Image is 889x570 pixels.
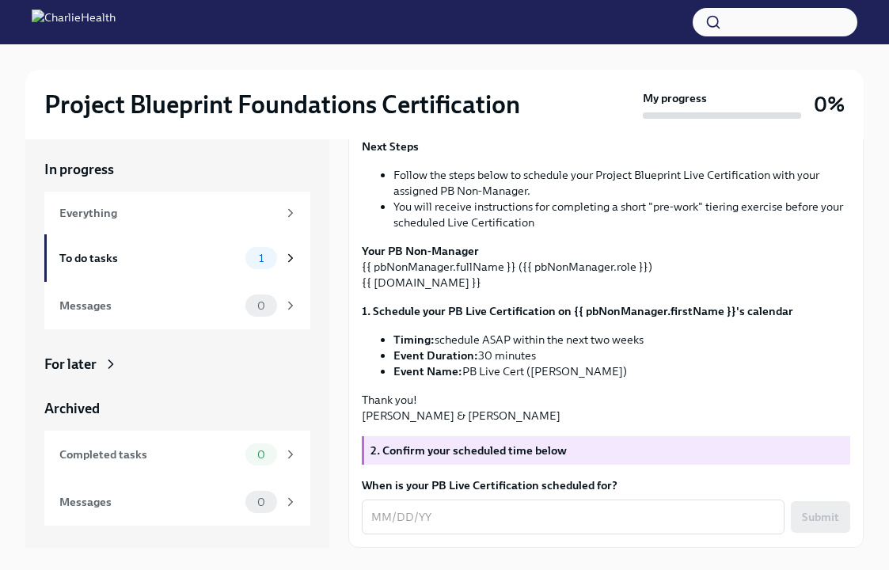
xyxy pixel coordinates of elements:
span: 1 [249,253,273,264]
div: Messages [59,493,239,511]
a: To do tasks1 [44,234,310,282]
label: When is your PB Live Certification scheduled for? [362,477,850,493]
li: PB Live Cert ([PERSON_NAME]) [393,363,850,379]
p: {{ pbNonManager.fullName }} ({{ pbNonManager.role }}) {{ [DOMAIN_NAME] }} [362,243,850,291]
a: In progress [44,160,310,179]
p: Thank you! [PERSON_NAME] & [PERSON_NAME] [362,392,850,424]
li: Follow the steps below to schedule your Project Blueprint Live Certification with your assigned P... [393,167,850,199]
h2: Project Blueprint Foundations Certification [44,89,520,120]
div: To do tasks [59,249,239,267]
a: Messages0 [44,282,310,329]
div: Everything [59,204,277,222]
strong: Timing: [393,332,435,347]
li: schedule ASAP within the next two weeks [393,332,850,348]
strong: 2. Confirm your scheduled time below [370,443,567,458]
strong: Your PB Non-Manager [362,244,479,258]
span: 0 [248,449,275,461]
img: CharlieHealth [32,9,116,35]
strong: Event Name: [393,364,462,378]
a: Everything [44,192,310,234]
h3: 0% [814,90,845,119]
a: Archived [44,399,310,418]
strong: Event Duration: [393,348,478,363]
a: For later [44,355,310,374]
span: 0 [248,300,275,312]
a: Completed tasks0 [44,431,310,478]
strong: Next Steps [362,139,419,154]
strong: 1. Schedule your PB Live Certification on {{ pbNonManager.firstName }}'s calendar [362,304,793,318]
div: Completed tasks [59,446,239,463]
li: You will receive instructions for completing a short "pre-work" tiering exercise before your sche... [393,199,850,230]
a: Messages0 [44,478,310,526]
li: 30 minutes [393,348,850,363]
div: For later [44,355,97,374]
strong: My progress [643,90,707,106]
div: Messages [59,297,239,314]
span: 0 [248,496,275,508]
